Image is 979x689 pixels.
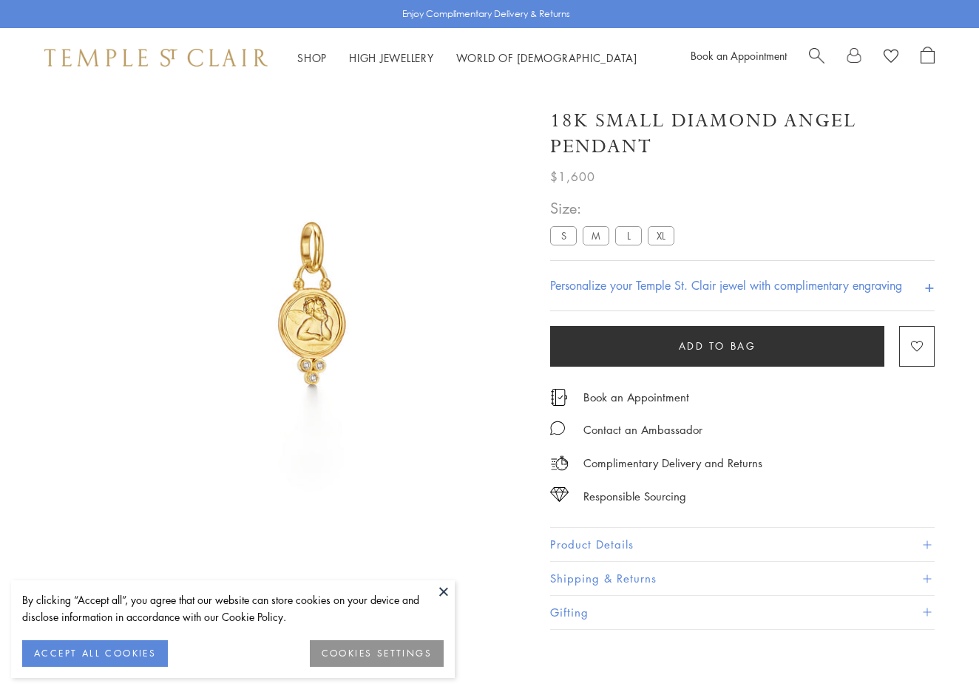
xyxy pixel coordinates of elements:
[550,326,884,367] button: Add to bag
[456,50,637,65] a: World of [DEMOGRAPHIC_DATA]World of [DEMOGRAPHIC_DATA]
[550,108,935,160] h1: 18K Small Diamond Angel Pendant
[583,226,609,245] label: M
[22,640,168,667] button: ACCEPT ALL COOKIES
[809,47,824,69] a: Search
[921,47,935,69] a: Open Shopping Bag
[550,562,935,595] button: Shipping & Returns
[550,454,569,472] img: icon_delivery.svg
[550,528,935,561] button: Product Details
[550,196,680,220] span: Size:
[583,389,689,405] a: Book an Appointment
[310,640,444,667] button: COOKIES SETTINGS
[22,591,444,625] div: By clicking “Accept all”, you agree that our website can store cookies on your device and disclos...
[550,226,577,245] label: S
[550,421,565,435] img: MessageIcon-01_2.svg
[924,272,935,299] h4: +
[691,48,787,63] a: Book an Appointment
[550,276,902,294] h4: Personalize your Temple St. Clair jewel with complimentary engraving
[583,454,762,472] p: Complimentary Delivery and Returns
[297,49,637,67] nav: Main navigation
[44,49,268,67] img: Temple St. Clair
[550,596,935,629] button: Gifting
[550,167,595,186] span: $1,600
[905,620,964,674] iframe: Gorgias live chat messenger
[615,226,642,245] label: L
[648,226,674,245] label: XL
[349,50,434,65] a: High JewelleryHigh Jewellery
[402,7,570,21] p: Enjoy Complimentary Delivery & Returns
[550,487,569,502] img: icon_sourcing.svg
[583,421,702,439] div: Contact an Ambassador
[583,487,686,506] div: Responsible Sourcing
[550,389,568,406] img: icon_appointment.svg
[679,338,756,354] span: Add to bag
[884,47,898,69] a: View Wishlist
[297,50,327,65] a: ShopShop
[96,87,528,519] img: AP10-DIGRN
